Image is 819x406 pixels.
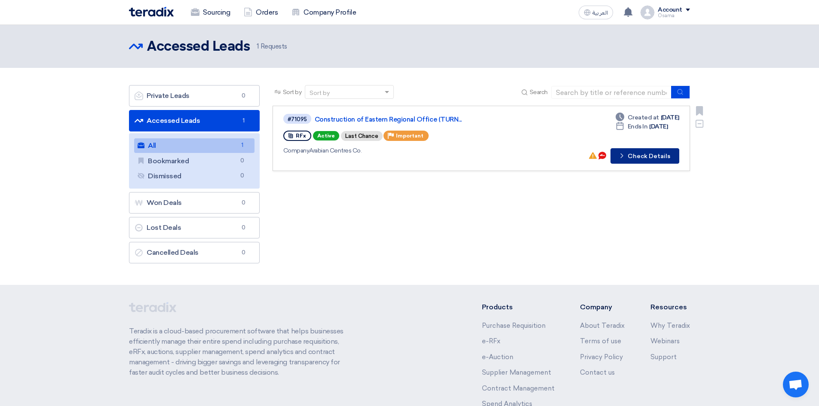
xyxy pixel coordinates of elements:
a: Orders [237,3,285,22]
div: Account [658,6,682,14]
span: Created at [628,113,659,122]
a: Terms of use [580,337,621,345]
span: 1 [257,43,259,50]
li: Resources [650,302,690,312]
button: العربية [579,6,613,19]
span: Important [396,133,423,139]
span: 0 [239,198,249,207]
img: profile_test.png [641,6,654,19]
a: Company Profile [285,3,363,22]
span: 0 [239,92,249,100]
li: Company [580,302,625,312]
a: Supplier Management [482,369,551,376]
a: Contract Management [482,385,555,392]
span: 1 [237,141,248,150]
a: Private Leads0 [129,85,260,107]
a: Construction of Eastern Regional Office (TURN... [315,116,530,123]
span: 0 [239,248,249,257]
span: 1 [239,116,249,125]
div: Arabian Centres Co. [283,146,531,155]
a: All [134,138,255,153]
a: About Teradix [580,322,625,330]
div: Last Chance [341,131,383,141]
a: Lost Deals0 [129,217,260,238]
div: #71095 [288,116,307,122]
a: Bookmarked [134,154,255,168]
img: Teradix logo [129,7,174,17]
a: Dismissed [134,169,255,183]
a: Open chat [783,372,809,397]
input: Search by title or reference number [551,86,672,99]
div: [DATE] [616,122,668,131]
span: Sort by [283,88,302,97]
div: Osama [658,13,690,18]
a: Sourcing [184,3,237,22]
span: 0 [237,171,248,180]
a: e-RFx [482,337,500,345]
span: العربية [592,10,608,16]
h2: Accessed Leads [147,38,250,55]
div: Sort by [310,89,330,98]
div: [DATE] [616,113,679,122]
p: Teradix is a cloud-based procurement software that helps businesses efficiently manage their enti... [129,326,353,378]
button: Check Details [610,148,679,164]
a: Privacy Policy [580,353,623,361]
a: Purchase Requisition [482,322,546,330]
a: Support [650,353,677,361]
span: 0 [239,223,249,232]
a: Cancelled Deals0 [129,242,260,263]
span: Requests [257,42,287,52]
span: Ends In [628,122,648,131]
a: Webinars [650,337,680,345]
a: e-Auction [482,353,513,361]
a: Accessed Leads1 [129,110,260,131]
a: Why Teradix [650,322,690,330]
span: Company [283,147,310,154]
span: Search [530,88,548,97]
a: Won Deals0 [129,192,260,214]
a: Contact us [580,369,615,376]
span: 0 [237,156,248,165]
li: Products [482,302,555,312]
span: Active [313,131,339,140]
span: RFx [296,133,306,139]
